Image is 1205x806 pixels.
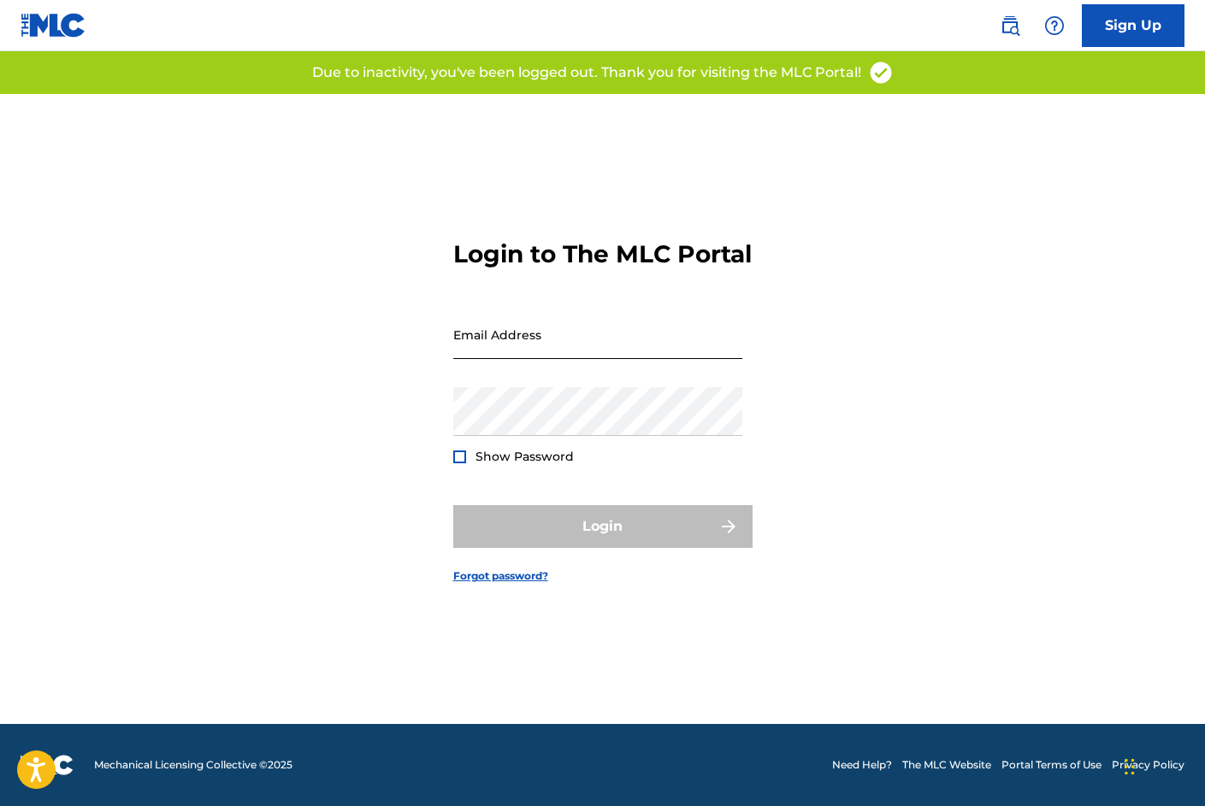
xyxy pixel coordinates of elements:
div: Drag [1125,741,1135,792]
a: The MLC Website [902,757,991,773]
p: Due to inactivity, you've been logged out. Thank you for visiting the MLC Portal! [312,62,861,83]
a: Privacy Policy [1112,757,1184,773]
iframe: Chat Widget [1119,724,1205,806]
img: access [868,60,894,85]
span: Show Password [476,449,574,464]
img: logo [21,755,74,775]
a: Portal Terms of Use [1001,757,1102,773]
span: Mechanical Licensing Collective © 2025 [94,757,292,773]
h3: Login to The MLC Portal [453,239,752,269]
div: Help [1037,9,1072,43]
img: help [1044,15,1065,36]
a: Forgot password? [453,568,548,584]
a: Public Search [993,9,1027,43]
a: Sign Up [1082,4,1184,47]
a: Need Help? [832,757,892,773]
img: MLC Logo [21,13,86,38]
img: search [1000,15,1020,36]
